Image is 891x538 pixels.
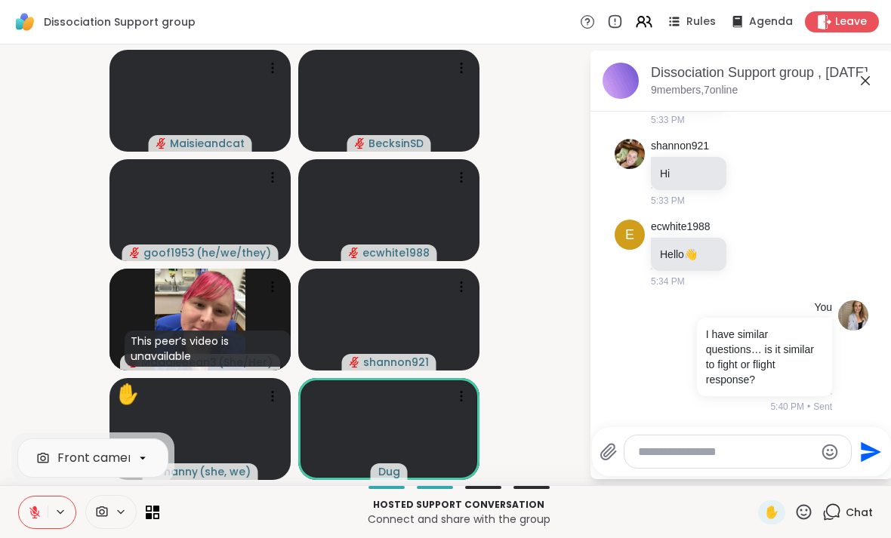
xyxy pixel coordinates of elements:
p: I have similar questions… is it similar to fight or flight response? [706,327,823,387]
span: Chat [846,505,873,520]
span: ( she, we ) [199,464,251,479]
span: 5:34 PM [651,275,685,288]
a: ecwhite1988 [651,220,711,235]
img: https://sharewell-space-live.sfo3.digitaloceanspaces.com/user-generated/3c1b8d1f-4891-47ec-b23b-a... [615,139,645,169]
span: ecwhite1988 [362,245,430,260]
div: This peer’s video is unavailable [125,330,291,367]
p: Hosted support conversation [168,498,749,512]
div: Front camera [57,449,140,467]
img: ShareWell Logomark [12,9,38,35]
span: 5:40 PM [770,400,804,413]
p: 9 members, 7 online [651,83,738,98]
span: e [625,225,634,245]
span: Sent [813,400,832,413]
span: audio-muted [156,138,167,149]
img: https://sharewell-space-live.sfo3.digitaloceanspaces.com/user-generated/1bd2cfe8-8ecf-47d0-92cb-0... [838,300,868,330]
span: ( he/we/they ) [196,245,271,260]
span: • [807,400,810,413]
h4: You [814,300,832,315]
span: 5:33 PM [651,194,685,208]
p: Hello [660,247,717,262]
span: Rules [686,14,716,29]
span: 👋 [684,248,697,260]
p: Hi [660,166,717,181]
span: shannon921 [363,355,429,370]
img: MaddieBean3 [155,269,245,370]
span: audio-muted [350,357,360,367]
span: Maisieandcat [170,136,245,151]
p: Connect and share with the group [168,512,749,527]
span: Agenda [749,14,793,29]
span: audio-muted [130,247,140,258]
div: Dissociation Support group , [DATE] [651,63,880,82]
a: shannon921 [651,139,709,154]
span: 5:33 PM [651,113,685,127]
img: Dissociation Support group , Oct 11 [603,63,639,99]
span: audio-muted [349,247,359,258]
span: goof1953 [143,245,195,260]
button: Emoji picker [821,443,839,461]
span: ✋ [764,503,779,521]
div: ✋ [116,380,140,409]
span: Leave [835,14,867,29]
span: BecksinSD [368,136,424,151]
span: nanny [164,464,198,479]
span: Dissociation Support group [44,14,196,29]
span: audio-muted [355,138,365,149]
button: Send [852,435,886,469]
span: Dug [378,464,400,479]
textarea: Type your message [638,444,814,460]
